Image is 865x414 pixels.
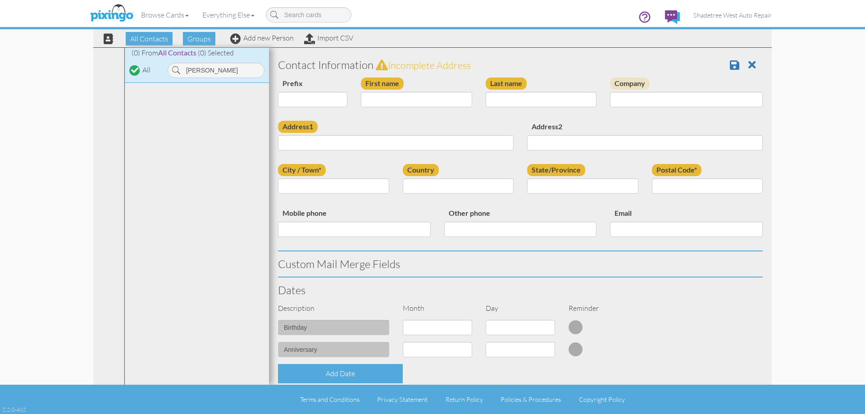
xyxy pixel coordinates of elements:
[361,77,404,90] label: First name
[403,164,439,176] label: Country
[610,207,636,219] label: Email
[501,396,561,403] a: Policies & Procedures
[388,59,471,71] span: Incomplete address
[444,207,495,219] label: Other phone
[278,59,763,71] h3: Contact Information
[278,121,318,133] label: Address1
[230,33,294,42] a: Add new Person
[652,164,701,176] label: Postal Code*
[125,48,269,58] div: (0) From
[278,207,331,219] label: Mobile phone
[196,4,261,26] a: Everything Else
[486,77,527,90] label: Last name
[88,2,136,25] img: pixingo logo
[377,396,428,403] a: Privacy Statement
[2,405,26,414] div: 2.2.0-462
[278,258,763,270] h3: Custom Mail Merge Fields
[126,32,173,45] span: All Contacts
[446,396,483,403] a: Return Policy
[183,32,215,45] span: Groups
[562,303,645,314] div: Reminder
[579,396,625,403] a: Copyright Policy
[304,33,353,42] a: Import CSV
[665,10,680,24] img: comments.svg
[278,284,763,296] h3: Dates
[198,48,234,57] span: (0) Selected
[527,164,585,176] label: State/Province
[396,303,479,314] div: Month
[278,164,326,176] label: City / Town*
[479,303,562,314] div: Day
[271,303,396,314] div: Description
[687,4,778,27] a: Shadetree West Auto Repair
[134,4,196,26] a: Browse Cards
[693,11,772,19] span: Shadetree West Auto Repair
[278,364,403,383] div: Add Date
[158,48,196,57] span: All Contacts
[142,65,150,75] div: All
[300,396,360,403] a: Terms and Conditions
[610,77,650,90] label: Company
[527,121,567,133] label: Address2
[278,77,307,90] label: Prefix
[266,7,351,23] input: Search cards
